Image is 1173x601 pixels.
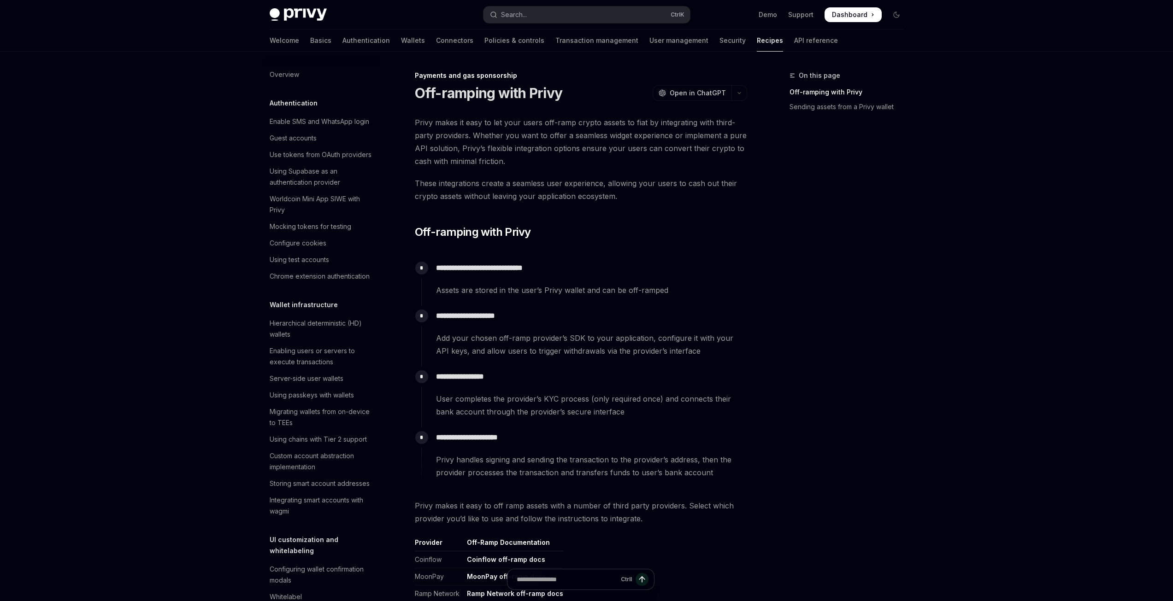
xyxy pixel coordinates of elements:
a: Integrating smart accounts with wagmi [262,492,380,519]
div: Overview [270,69,299,80]
a: Demo [759,10,777,19]
th: Off-Ramp Documentation [463,538,563,551]
span: User completes the provider’s KYC process (only required once) and connects their bank account th... [436,392,747,418]
div: Payments and gas sponsorship [415,71,747,80]
div: Guest accounts [270,133,317,144]
a: Enabling users or servers to execute transactions [262,343,380,370]
span: Open in ChatGPT [670,88,726,98]
div: Chrome extension authentication [270,271,370,282]
a: Recipes [757,29,783,52]
a: Coinflow off-ramp docs [467,555,545,564]
span: Add your chosen off-ramp provider’s SDK to your application, configure it with your API keys, and... [436,332,747,357]
div: Use tokens from OAuth providers [270,149,371,160]
h5: Authentication [270,98,318,109]
a: Policies & controls [484,29,544,52]
a: Worldcoin Mini App SIWE with Privy [262,191,380,218]
h1: Off-ramping with Privy [415,85,563,101]
a: Configure cookies [262,235,380,251]
span: Off-ramping with Privy [415,225,531,239]
a: Connectors [436,29,473,52]
a: Using chains with Tier 2 support [262,431,380,448]
div: Using chains with Tier 2 support [270,434,367,445]
span: Dashboard [832,10,867,19]
span: On this page [799,70,840,81]
div: Using passkeys with wallets [270,390,354,401]
th: Provider [415,538,463,551]
div: Enabling users or servers to execute transactions [270,345,375,368]
a: Chrome extension authentication [262,268,380,285]
a: Custom account abstraction implementation [262,448,380,475]
a: Security [719,29,746,52]
a: Using Supabase as an authentication provider [262,163,380,191]
a: Configuring wallet confirmation modals [262,561,380,589]
div: Worldcoin Mini App SIWE with Privy [270,193,375,216]
span: Assets are stored in the user’s Privy wallet and can be off-ramped [436,284,747,297]
span: Privy makes it easy to let your users off-ramp crypto assets to fiat by integrating with third-pa... [415,116,747,168]
span: Privy makes it easy to off ramp assets with a number of third party providers. Select which provi... [415,499,747,525]
div: Migrating wallets from on-device to TEEs [270,406,375,428]
div: Search... [501,9,527,20]
div: Using Supabase as an authentication provider [270,166,375,188]
h5: Wallet infrastructure [270,299,338,310]
div: Integrating smart accounts with wagmi [270,495,375,517]
a: Migrating wallets from on-device to TEEs [262,403,380,431]
a: Overview [262,66,380,83]
a: Enable SMS and WhatsApp login [262,113,380,130]
div: Mocking tokens for testing [270,221,351,232]
a: Support [788,10,813,19]
img: dark logo [270,8,327,21]
a: Use tokens from OAuth providers [262,146,380,163]
button: Open search [483,6,690,23]
td: Coinflow [415,551,463,568]
a: Mocking tokens for testing [262,218,380,235]
a: Storing smart account addresses [262,475,380,492]
a: Transaction management [555,29,638,52]
a: Using passkeys with wallets [262,387,380,403]
div: Storing smart account addresses [270,478,370,489]
a: Basics [310,29,331,52]
a: Wallets [401,29,425,52]
a: Server-side user wallets [262,370,380,387]
a: Welcome [270,29,299,52]
a: API reference [794,29,838,52]
div: Configure cookies [270,238,326,249]
div: Custom account abstraction implementation [270,450,375,473]
div: Using test accounts [270,254,329,265]
a: Hierarchical deterministic (HD) wallets [262,315,380,343]
button: Send message [636,573,648,586]
span: These integrations create a seamless user experience, allowing your users to cash out their crypt... [415,177,747,203]
span: Ctrl K [671,11,684,18]
div: Enable SMS and WhatsApp login [270,116,369,127]
div: Server-side user wallets [270,373,343,384]
a: Off-ramping with Privy [790,85,911,99]
div: Hierarchical deterministic (HD) wallets [270,318,375,340]
button: Toggle dark mode [889,7,904,22]
button: Open in ChatGPT [653,85,731,101]
a: User management [649,29,708,52]
input: Ask a question... [517,569,617,589]
div: Configuring wallet confirmation modals [270,564,375,586]
a: Sending assets from a Privy wallet [790,99,911,114]
a: Dashboard [825,7,882,22]
h5: UI customization and whitelabeling [270,534,380,556]
a: Using test accounts [262,251,380,268]
a: Guest accounts [262,130,380,146]
span: Privy handles signing and sending the transaction to the provider’s address, then the provider pr... [436,453,747,479]
a: Authentication [342,29,390,52]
